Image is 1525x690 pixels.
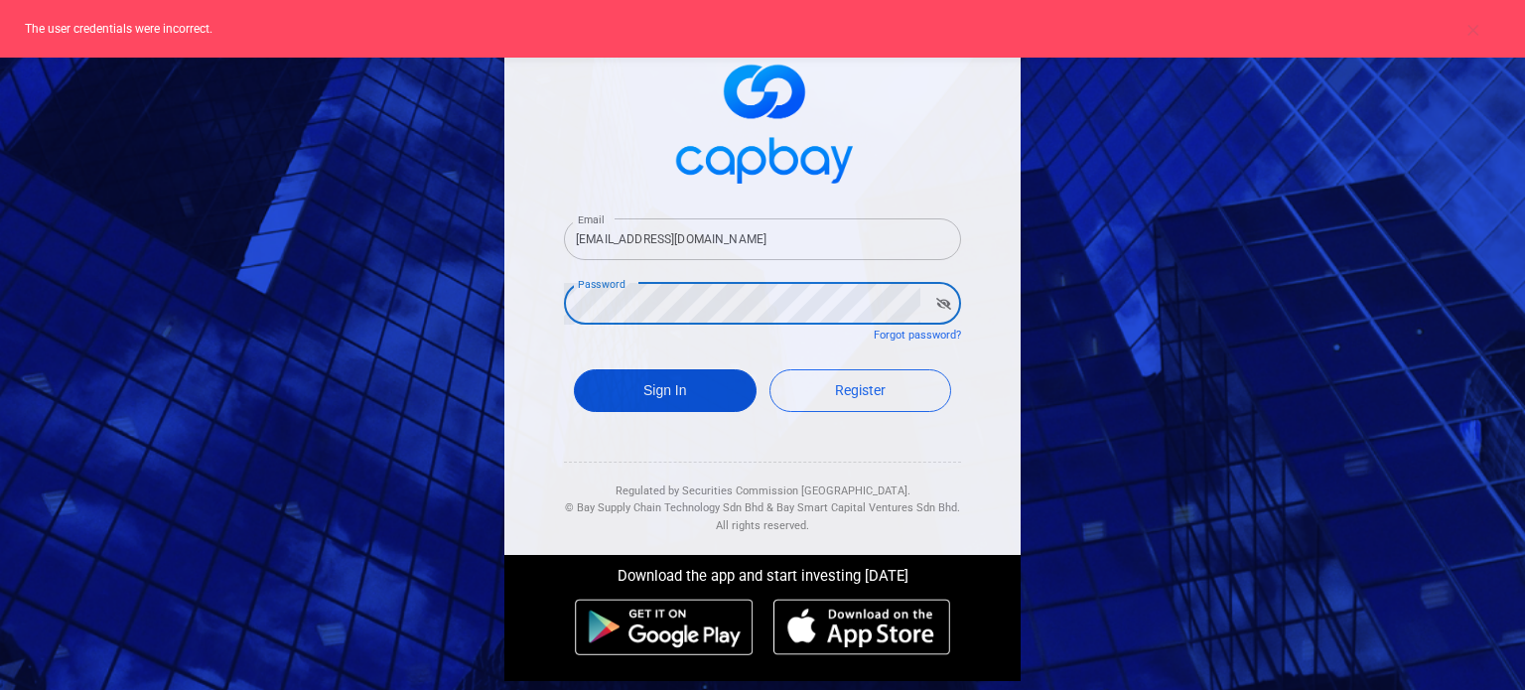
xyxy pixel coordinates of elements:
[489,555,1036,589] div: Download the app and start investing [DATE]
[565,501,763,514] span: © Bay Supply Chain Technology Sdn Bhd
[564,463,961,535] div: Regulated by Securities Commission [GEOGRAPHIC_DATA]. & All rights reserved.
[663,47,862,195] img: logo
[773,599,950,656] img: ios
[835,382,886,398] span: Register
[575,599,754,656] img: android
[574,369,757,412] button: Sign In
[776,501,960,514] span: Bay Smart Capital Ventures Sdn Bhd.
[578,277,625,292] label: Password
[874,329,961,342] a: Forgot password?
[25,20,1485,38] p: The user credentials were incorrect.
[769,369,952,412] a: Register
[578,212,604,227] label: Email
